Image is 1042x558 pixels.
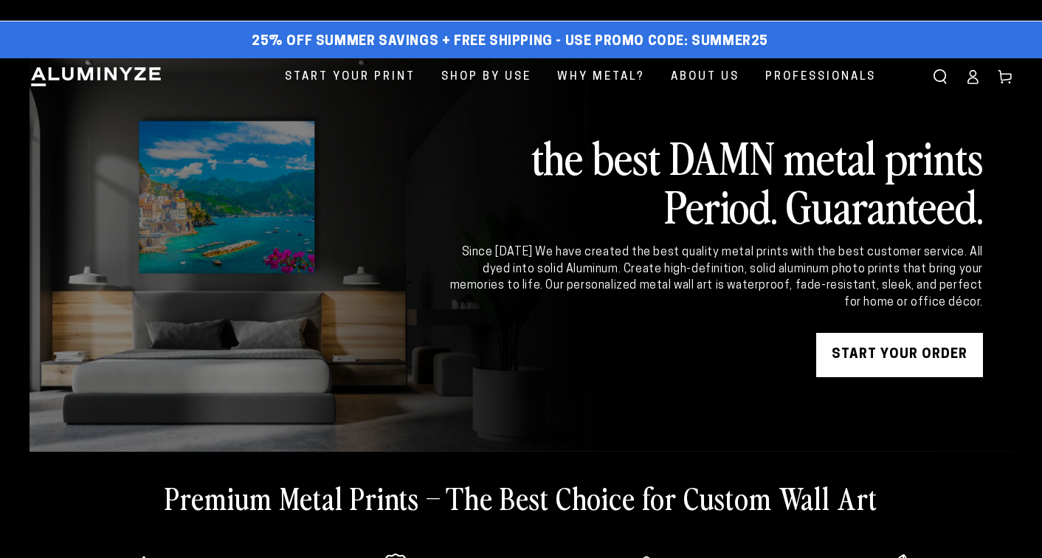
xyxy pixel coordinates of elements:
[165,478,877,517] h2: Premium Metal Prints – The Best Choice for Custom Wall Art
[274,58,427,96] a: Start Your Print
[924,61,956,93] summary: Search our site
[430,58,542,96] a: Shop By Use
[30,66,162,88] img: Aluminyze
[765,67,876,87] span: Professionals
[285,67,415,87] span: Start Your Print
[447,132,983,230] h2: the best DAMN metal prints Period. Guaranteed.
[816,333,983,377] a: START YOUR Order
[557,67,645,87] span: Why Metal?
[754,58,887,96] a: Professionals
[546,58,656,96] a: Why Metal?
[671,67,739,87] span: About Us
[252,34,768,50] span: 25% off Summer Savings + Free Shipping - Use Promo Code: SUMMER25
[441,67,531,87] span: Shop By Use
[447,244,983,311] div: Since [DATE] We have created the best quality metal prints with the best customer service. All dy...
[660,58,751,96] a: About Us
